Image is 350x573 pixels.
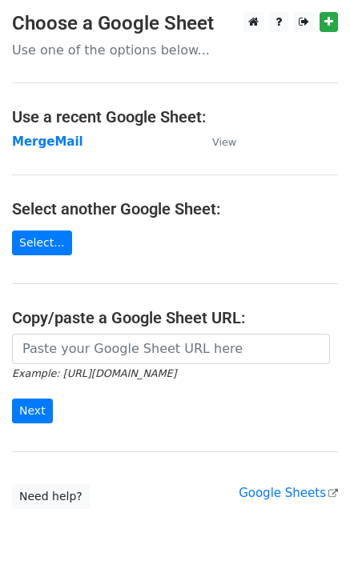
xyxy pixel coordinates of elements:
h4: Select another Google Sheet: [12,199,338,218]
a: Need help? [12,484,90,509]
a: View [196,134,236,149]
input: Paste your Google Sheet URL here [12,334,330,364]
a: Select... [12,230,72,255]
input: Next [12,399,53,423]
p: Use one of the options below... [12,42,338,58]
h4: Use a recent Google Sheet: [12,107,338,126]
a: Google Sheets [239,486,338,500]
h3: Choose a Google Sheet [12,12,338,35]
a: MergeMail [12,134,83,149]
small: View [212,136,236,148]
h4: Copy/paste a Google Sheet URL: [12,308,338,327]
small: Example: [URL][DOMAIN_NAME] [12,367,176,379]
